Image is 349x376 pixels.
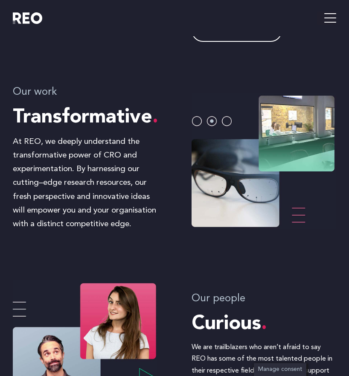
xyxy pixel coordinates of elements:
[13,108,158,127] span: Transformative
[192,291,336,306] h4: Our people
[317,12,336,25] button: hamburger-icon
[13,135,157,232] p: At REO, we deeply understand the transformative power of CRO and experimentation. By harnessing o...
[192,314,267,334] span: Curious
[258,367,302,372] span: Manage consent
[13,85,157,100] h4: Our work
